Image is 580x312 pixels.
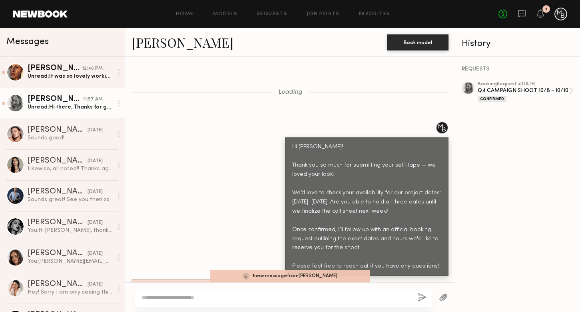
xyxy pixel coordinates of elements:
div: Sounds great! See you then xx [28,196,113,203]
div: Q4 CAMPAIGN SHOOT 10/8 - 10/10 [478,87,569,95]
div: You: [PERSON_NAME][EMAIL_ADDRESS][DOMAIN_NAME] is great [28,258,113,265]
span: Loading [278,89,302,96]
div: [DATE] [88,250,103,258]
div: [PERSON_NAME] [28,95,83,103]
div: Hey! Sorry I am only seeing this now. I am definitely interested. Is the shoot a few days? [28,288,113,296]
div: Sounds good! [28,134,113,142]
div: 12:46 PM [82,65,103,72]
div: [PERSON_NAME] [28,280,88,288]
div: [PERSON_NAME] [28,157,88,165]
div: Unread: Hi there, Thanks for getting back to me. I totally understand, the $50 is okay with me. I... [28,103,113,111]
div: [DATE] [88,157,103,165]
div: booking Request • [DATE] [478,82,569,87]
div: [DATE] [88,188,103,196]
div: [PERSON_NAME] [28,250,88,258]
a: Favorites [359,12,391,17]
a: Job Posts [307,12,340,17]
button: Book model [387,34,448,50]
div: You: Hi [PERSON_NAME], thank you for informing us. Our casting closed for this [DATE]. But I am m... [28,227,113,234]
div: [PERSON_NAME] [28,126,88,134]
div: REQUESTS [462,66,574,72]
span: Messages [6,37,49,46]
a: Requests [257,12,287,17]
div: [DATE] [88,281,103,288]
div: [PERSON_NAME] [28,219,88,227]
div: [PERSON_NAME] [28,188,88,196]
div: Likewise, all noted!! Thanks again for having me 🫶🏽 [28,165,113,173]
div: 11:57 AM [83,96,103,103]
a: Models [213,12,237,17]
div: 1 new message from [PERSON_NAME] [210,270,370,282]
div: [DATE] [88,127,103,134]
div: [PERSON_NAME] [28,64,82,72]
div: Confirmed [478,96,506,102]
a: Book model [387,38,448,45]
div: Hi [PERSON_NAME]! Thank you so much for submitting your self-tape — we loved your look! We’d love... [292,143,441,271]
div: History [462,39,574,48]
div: [DATE] [88,219,103,227]
div: Unread: It was so lovely working with you all! Hope to do it again soon :-). Have a beautiful res... [28,72,113,80]
a: bookingRequest •[DATE]Q4 CAMPAIGN SHOOT 10/8 - 10/10Confirmed [478,82,574,102]
a: Home [176,12,194,17]
a: [PERSON_NAME] [132,34,233,51]
div: 1 [545,7,547,12]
